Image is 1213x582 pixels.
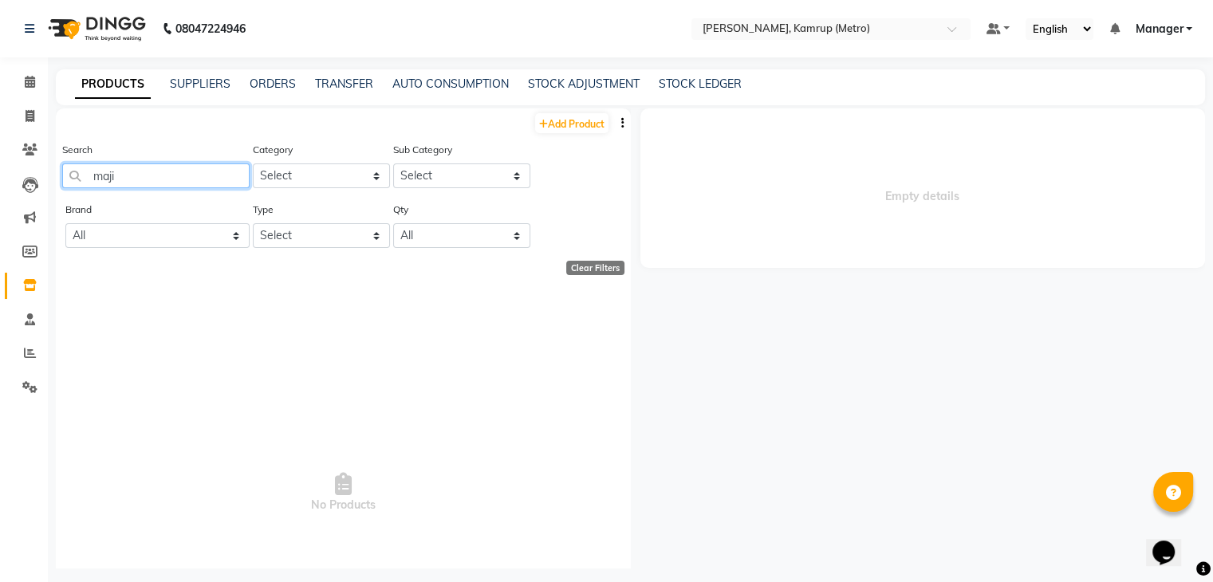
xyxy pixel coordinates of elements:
[1135,21,1183,37] span: Manager
[528,77,640,91] a: STOCK ADJUSTMENT
[253,143,293,157] label: Category
[535,113,608,133] a: Add Product
[75,70,151,99] a: PRODUCTS
[62,163,250,188] input: Search by product name or code
[640,108,1206,268] span: Empty details
[393,203,408,217] label: Qty
[393,143,452,157] label: Sub Category
[170,77,230,91] a: SUPPLIERS
[1146,518,1197,566] iframe: chat widget
[250,77,296,91] a: ORDERS
[175,6,246,51] b: 08047224946
[566,261,624,275] div: Clear Filters
[65,203,92,217] label: Brand
[392,77,509,91] a: AUTO CONSUMPTION
[659,77,742,91] a: STOCK LEDGER
[62,143,93,157] label: Search
[41,6,150,51] img: logo
[315,77,373,91] a: TRANSFER
[253,203,274,217] label: Type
